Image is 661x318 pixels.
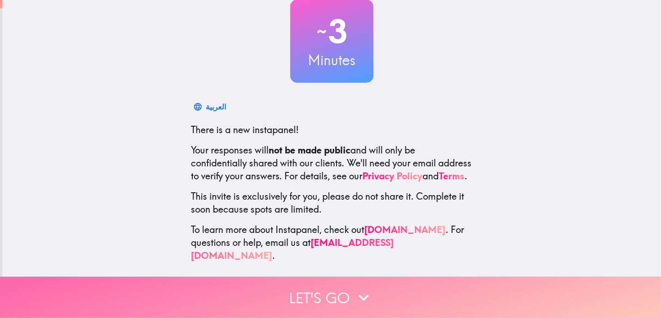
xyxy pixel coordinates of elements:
[206,100,226,113] div: العربية
[191,237,394,261] a: [EMAIL_ADDRESS][DOMAIN_NAME]
[191,190,472,216] p: This invite is exclusively for you, please do not share it. Complete it soon because spots are li...
[191,98,230,116] button: العربية
[191,144,472,183] p: Your responses will and will only be confidentially shared with our clients. We'll need your emai...
[316,18,329,45] span: ~
[290,12,373,50] h2: 3
[439,170,465,182] a: Terms
[363,170,423,182] a: Privacy Policy
[269,144,351,156] b: not be made public
[365,224,446,235] a: [DOMAIN_NAME]
[191,124,299,135] span: There is a new instapanel!
[290,50,373,70] h3: Minutes
[191,223,472,262] p: To learn more about Instapanel, check out . For questions or help, email us at .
